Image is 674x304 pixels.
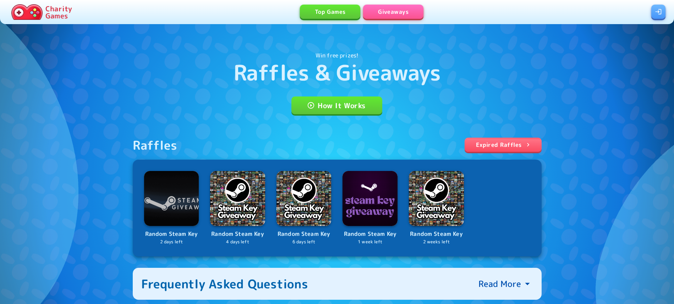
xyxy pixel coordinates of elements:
[300,5,360,19] a: Top Games
[144,239,199,245] p: 2 days left
[343,230,398,239] p: Random Steam Key
[210,171,265,245] a: LogoRandom Steam Key4 days left
[144,171,199,245] a: LogoRandom Steam Key2 days left
[276,239,331,245] p: 6 days left
[409,171,464,245] a: LogoRandom Steam Key2 weeks left
[343,171,398,226] img: Logo
[363,5,423,19] a: Giveaways
[276,230,331,239] p: Random Steam Key
[234,60,441,85] h1: Raffles & Giveaways
[343,239,398,245] p: 1 week left
[343,171,398,245] a: LogoRandom Steam Key1 week left
[210,230,265,239] p: Random Steam Key
[478,278,521,289] p: Read More
[276,171,331,245] a: LogoRandom Steam Key6 days left
[409,239,464,245] p: 2 weeks left
[465,138,542,152] a: Expired Raffles
[409,230,464,239] p: Random Steam Key
[133,268,542,300] button: Frequently Asked QuestionsRead More
[141,276,308,291] div: Frequently Asked Questions
[210,171,265,226] img: Logo
[409,171,464,226] img: Logo
[210,239,265,245] p: 4 days left
[276,171,331,226] img: Logo
[9,3,75,21] a: Charity Games
[11,4,43,20] img: Charity.Games
[316,51,358,60] p: Win free prizes!
[144,171,199,226] img: Logo
[45,5,72,19] p: Charity Games
[133,138,177,153] div: Raffles
[144,230,199,239] p: Random Steam Key
[291,96,382,114] a: How It Works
